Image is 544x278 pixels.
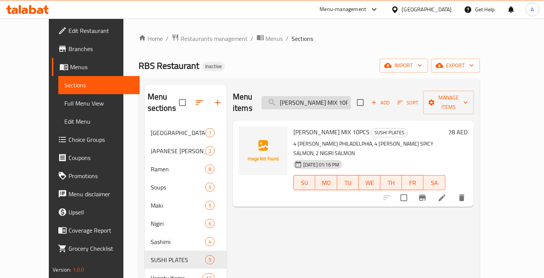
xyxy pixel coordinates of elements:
[52,221,140,239] a: Coverage Report
[58,112,140,130] a: Edit Menu
[438,193,447,202] a: Edit menu item
[431,59,480,73] button: export
[352,95,368,110] span: Select section
[52,185,140,203] a: Menu disclaimer
[181,34,248,43] span: Restaurants management
[293,175,315,190] button: SU
[151,255,205,264] span: SUSHI PLATES
[371,128,407,137] span: SUSHI PLATES
[320,5,366,14] div: Menu-management
[205,165,215,174] div: items
[386,61,422,70] span: import
[405,177,421,188] span: FR
[257,34,283,43] a: Menus
[145,251,227,269] div: SUSHI PLATES5
[58,94,140,112] a: Full Menu View
[266,34,283,43] span: Menus
[206,202,214,209] span: 5
[206,166,214,173] span: 8
[64,99,134,108] span: Full Menu View
[368,97,393,109] span: Add item
[145,214,227,233] div: Nigiri6
[423,91,474,114] button: Manage items
[171,34,248,43] a: Restaurants management
[52,203,140,221] a: Upsell
[368,97,393,109] button: Add
[429,93,468,112] span: Manage items
[190,93,209,112] span: Sort sections
[206,184,214,191] span: 5
[69,153,134,162] span: Coupons
[340,177,356,188] span: TU
[205,183,215,192] div: items
[73,265,84,275] span: 1.0.0
[151,128,205,137] span: [GEOGRAPHIC_DATA]
[531,5,534,14] span: A
[69,135,134,144] span: Choice Groups
[205,255,215,264] div: items
[139,34,163,43] a: Home
[52,239,140,258] a: Grocery Checklist
[69,208,134,217] span: Upsell
[166,34,168,43] li: /
[293,139,445,158] p: 4 [PERSON_NAME] PHILADELPHIA, 4 [PERSON_NAME] SPICY SALMON, 2 NIGIRI SALMON
[370,98,391,107] span: Add
[402,175,424,190] button: FR
[202,63,225,70] span: Inactive
[70,62,134,71] span: Menus
[380,175,402,190] button: TH
[52,40,140,58] a: Branches
[175,95,190,110] span: Select all sections
[64,117,134,126] span: Edit Menu
[413,189,432,207] button: Branch-specific-item
[145,160,227,178] div: Ramen8
[69,226,134,235] span: Coverage Report
[139,57,199,74] span: RBS Restaurant
[292,34,313,43] span: Sections
[53,265,71,275] span: Version:
[205,219,215,228] div: items
[69,44,134,53] span: Branches
[427,177,442,188] span: SA
[52,167,140,185] a: Promotions
[69,171,134,180] span: Promotions
[206,129,214,137] span: 1
[64,81,134,90] span: Sections
[69,189,134,199] span: Menu disclaimer
[402,5,452,14] div: [GEOGRAPHIC_DATA]
[145,196,227,214] div: Maki5
[52,130,140,149] a: Choice Groups
[151,183,205,192] span: Soups
[437,61,474,70] span: export
[151,165,205,174] span: Ramen
[206,148,214,155] span: 2
[151,237,205,246] span: Sashimi
[297,177,312,188] span: SU
[262,96,351,109] input: search
[206,220,214,227] span: 6
[151,201,205,210] div: Maki
[337,175,359,190] button: TU
[148,91,179,114] h2: Menu sections
[424,175,445,190] button: SA
[206,256,214,264] span: 5
[286,34,289,43] li: /
[318,177,334,188] span: MO
[145,124,227,142] div: [GEOGRAPHIC_DATA]1
[380,59,428,73] button: import
[396,190,412,206] span: Select to update
[205,237,215,246] div: items
[396,97,420,109] button: Sort
[300,161,342,168] span: [DATE] 01:16 PM
[359,175,380,190] button: WE
[52,149,140,167] a: Coupons
[69,26,134,35] span: Edit Restaurant
[151,219,205,228] span: Nigiri
[206,238,214,245] span: 4
[293,126,369,138] span: [PERSON_NAME] MIX 10PCS
[139,34,480,43] nav: breadcrumb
